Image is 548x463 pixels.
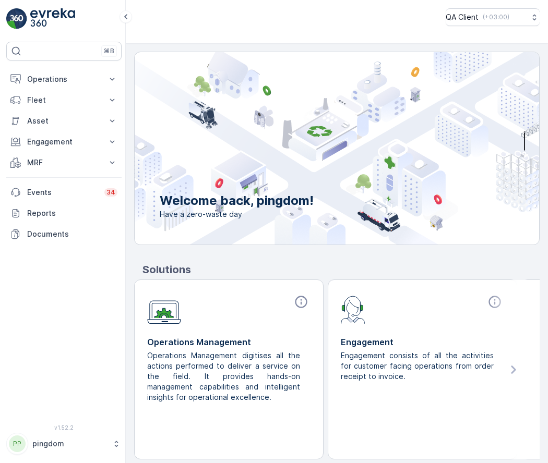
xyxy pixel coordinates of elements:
a: Documents [6,224,122,245]
p: ( +03:00 ) [483,13,509,21]
p: Documents [27,229,117,239]
p: ⌘B [104,47,114,55]
img: module-icon [147,295,181,324]
p: 34 [106,188,115,197]
p: Operations [27,74,101,84]
button: Engagement [6,131,122,152]
p: QA Client [446,12,479,22]
span: v 1.52.2 [6,424,122,431]
div: PP [9,435,26,452]
a: Reports [6,203,122,224]
p: Engagement [27,137,101,147]
p: Events [27,187,98,198]
img: logo [6,8,27,29]
button: QA Client(+03:00) [446,8,540,26]
a: Events34 [6,182,122,203]
img: city illustration [88,52,539,245]
img: module-icon [341,295,365,324]
button: Fleet [6,90,122,111]
p: MRF [27,157,101,168]
img: logo_light-DOdMpM7g.png [30,8,75,29]
p: Operations Management [147,336,311,348]
button: PPpingdom [6,433,122,455]
span: Have a zero-waste day [160,209,314,220]
button: MRF [6,152,122,173]
button: Operations [6,69,122,90]
p: Engagement consists of all the activities for customer facing operations from order receipt to in... [341,350,496,382]
button: Asset [6,111,122,131]
p: Asset [27,116,101,126]
p: Welcome back, pingdom! [160,192,314,209]
p: Reports [27,208,117,218]
p: Operations Management digitises all the actions performed to deliver a service on the field. It p... [147,350,302,403]
p: Fleet [27,95,101,105]
p: Solutions [142,262,540,277]
p: Engagement [341,336,504,348]
p: pingdom [32,438,107,449]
